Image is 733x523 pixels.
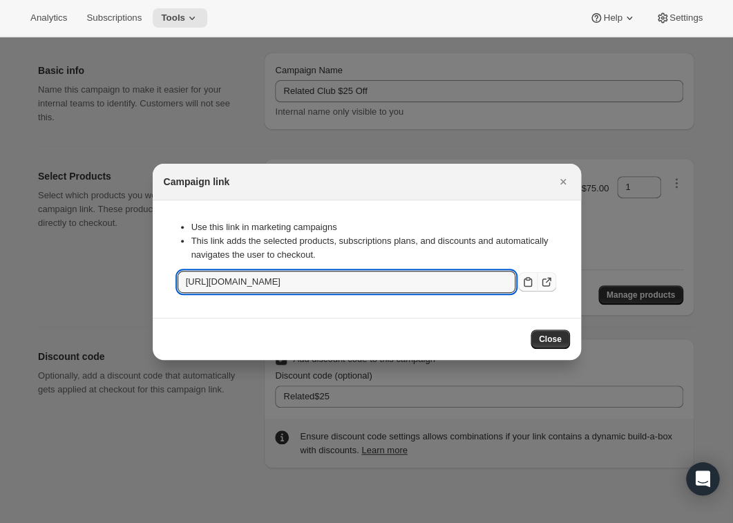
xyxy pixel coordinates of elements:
span: Analytics [30,12,67,23]
span: Tools [161,12,185,23]
button: Tools [153,8,207,28]
button: Close [531,330,570,349]
li: Use this link in marketing campaigns [191,220,556,234]
span: Settings [669,12,703,23]
button: Close [553,172,573,191]
li: This link adds the selected products, subscriptions plans, and discounts and automatically naviga... [191,234,556,262]
button: Settings [647,8,711,28]
div: Open Intercom Messenger [686,462,719,495]
span: Close [539,334,562,345]
span: Help [603,12,622,23]
h2: Campaign link [164,175,230,189]
button: Help [581,8,644,28]
button: Subscriptions [78,8,150,28]
span: Subscriptions [86,12,142,23]
button: Analytics [22,8,75,28]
